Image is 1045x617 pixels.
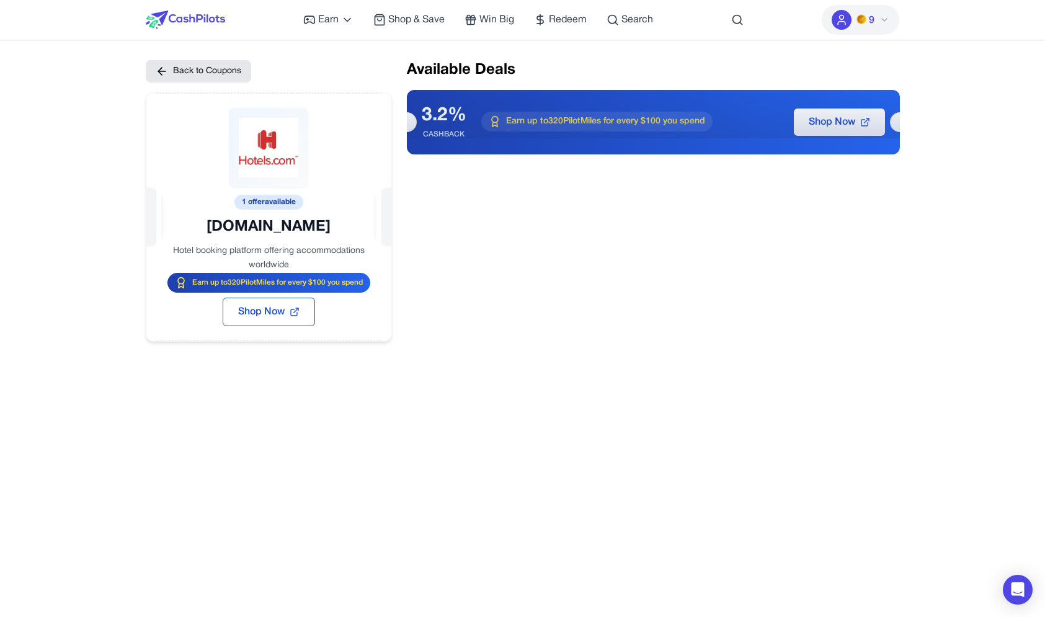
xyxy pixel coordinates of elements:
a: Win Big [465,12,514,27]
img: CashPilots Logo [146,11,225,29]
div: CASHBACK [422,130,466,140]
span: Shop Now [238,304,285,319]
a: Earn [303,12,354,27]
div: Open Intercom Messenger [1003,575,1033,605]
button: Back to Coupons [146,60,251,82]
a: Shop & Save [373,12,445,27]
span: Search [621,12,653,27]
span: Win Big [479,12,514,27]
h2: Available Deals [407,60,900,80]
span: Shop Now [809,115,855,130]
button: Shop Now [794,109,885,136]
span: Shop & Save [388,12,445,27]
span: Earn up to 320 PilotMiles for every $100 you spend [506,115,705,128]
a: Redeem [534,12,587,27]
span: 9 [869,13,874,28]
span: Redeem [549,12,587,27]
button: Shop Now [223,298,315,326]
div: 3.2% [422,105,466,127]
button: PMs9 [822,5,899,35]
span: Earn up to 320 PilotMiles for every $100 you spend [192,278,363,288]
span: Earn [318,12,339,27]
a: Search [607,12,653,27]
img: PMs [856,14,866,24]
